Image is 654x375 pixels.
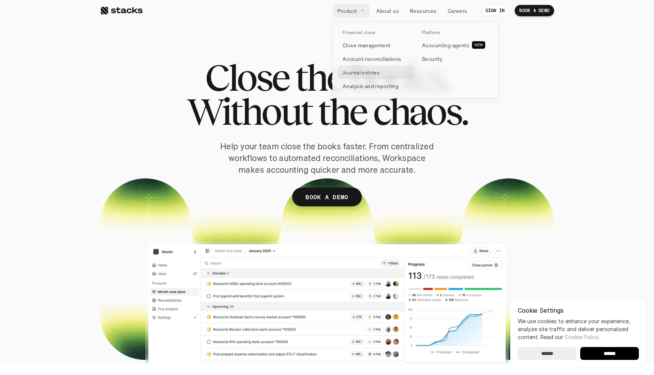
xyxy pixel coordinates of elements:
span: Without [187,95,311,129]
p: Financial close [343,30,375,35]
p: Careers [448,7,467,15]
a: SIGN IN [481,5,509,16]
p: Platform [422,30,441,35]
span: the [295,60,344,95]
a: About us [372,4,403,17]
a: Privacy Policy [89,144,123,149]
p: Analysis and reporting [343,82,399,90]
a: Security [417,52,493,65]
a: Journal entries [338,65,414,79]
span: Read our . [540,334,599,340]
p: Help your team close the books faster. From centralized workflows to automated reconciliations, W... [217,141,437,175]
a: Cookie Policy [565,334,598,340]
span: chaos. [373,95,467,129]
h2: NEW [474,43,483,47]
p: Resources [410,7,437,15]
p: Product [337,7,357,15]
p: Journal entries [343,68,380,76]
a: BOOK A DEMO [515,5,554,16]
p: Account reconciliations [343,55,402,63]
a: Close management [338,38,414,52]
a: BOOK A DEMO [292,187,362,206]
span: Close [205,60,289,95]
p: BOOK A DEMO [519,8,550,13]
p: Accounting agents [422,41,469,49]
p: SIGN IN [486,8,505,13]
a: Account reconciliations [338,52,414,65]
p: About us [376,7,399,15]
span: the [318,95,366,129]
a: Accounting agentsNEW [417,38,493,52]
p: Cookie Settings [518,307,639,313]
p: Close management [343,41,391,49]
p: Security [422,55,442,63]
p: BOOK A DEMO [305,192,349,203]
a: Careers [443,4,472,17]
a: Resources [405,4,441,17]
a: Analysis and reporting [338,79,414,93]
p: We use cookies to enhance your experience, analyze site traffic and deliver personalized content. [518,317,639,341]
